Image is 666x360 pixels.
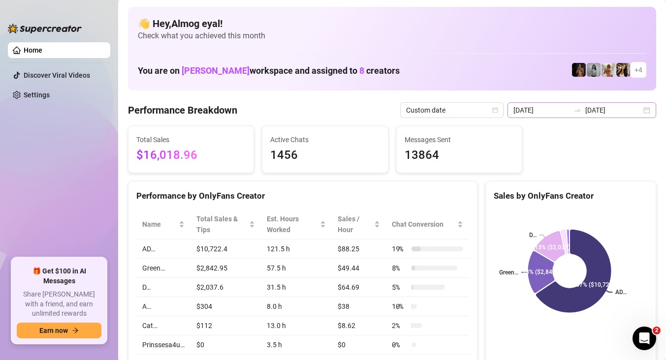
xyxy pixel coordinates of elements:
[24,91,50,99] a: Settings
[136,259,190,278] td: Green…
[634,64,642,75] span: + 4
[585,105,641,116] input: End date
[653,327,661,334] span: 2
[17,267,101,286] span: 🎁 Get $100 in AI Messages
[270,134,380,145] span: Active Chats
[261,259,332,278] td: 57.5 h
[138,17,646,30] h4: 👋 Hey, Almog eyal !
[136,335,190,355] td: Prinssesa4u…
[261,278,332,297] td: 31.5 h
[24,46,42,54] a: Home
[529,232,537,239] text: D…
[17,290,101,319] span: Share [PERSON_NAME] with a friend, and earn unlimited rewards
[332,335,386,355] td: $0
[136,189,469,203] div: Performance by OnlyFans Creator
[615,289,627,296] text: AD…
[136,210,190,240] th: Name
[72,327,79,334] span: arrow-right
[24,71,90,79] a: Discover Viral Videos
[39,327,68,334] span: Earn now
[392,219,455,230] span: Chat Conversion
[190,316,261,335] td: $112
[190,278,261,297] td: $2,037.6
[261,240,332,259] td: 121.5 h
[392,243,408,254] span: 19 %
[136,146,246,165] span: $16,018.96
[392,301,408,312] span: 10 %
[392,339,408,350] span: 0 %
[332,297,386,316] td: $38
[332,316,386,335] td: $8.62
[572,63,586,77] img: D
[332,259,386,278] td: $49.44
[261,297,332,316] td: 8.0 h
[136,316,190,335] td: Cat…
[261,335,332,355] td: 3.5 h
[392,263,408,273] span: 8 %
[196,213,247,235] span: Total Sales & Tips
[136,278,190,297] td: D…
[8,24,82,33] img: logo-BBDzfeDw.svg
[386,210,469,240] th: Chat Conversion
[270,146,380,165] span: 1456
[261,316,332,335] td: 13.0 h
[190,259,261,278] td: $2,842.95
[513,105,570,116] input: Start date
[392,320,408,331] span: 2 %
[128,103,237,117] h4: Performance Breakdown
[142,219,177,230] span: Name
[338,213,372,235] span: Sales / Hour
[136,297,190,316] td: A…
[190,297,261,316] td: $304
[633,327,656,350] iframe: Intercom live chat
[494,189,648,203] div: Sales by OnlyFans Creator
[17,323,101,338] button: Earn nowarrow-right
[182,65,250,76] span: [PERSON_NAME]
[405,134,514,145] span: Messages Sent
[406,103,498,118] span: Custom date
[332,210,386,240] th: Sales / Hour
[602,63,615,77] img: Green
[573,106,581,114] span: to
[136,240,190,259] td: AD…
[332,278,386,297] td: $64.69
[190,210,261,240] th: Total Sales & Tips
[267,213,318,235] div: Est. Hours Worked
[573,106,581,114] span: swap-right
[587,63,601,77] img: A
[405,146,514,165] span: 13864
[499,269,518,276] text: Green…
[332,240,386,259] td: $88.25
[359,65,364,76] span: 8
[190,240,261,259] td: $10,722.4
[392,282,408,293] span: 5 %
[136,134,246,145] span: Total Sales
[138,65,400,76] h1: You are on workspace and assigned to creators
[492,107,498,113] span: calendar
[190,335,261,355] td: $0
[138,30,646,41] span: Check what you achieved this month
[616,63,630,77] img: AD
